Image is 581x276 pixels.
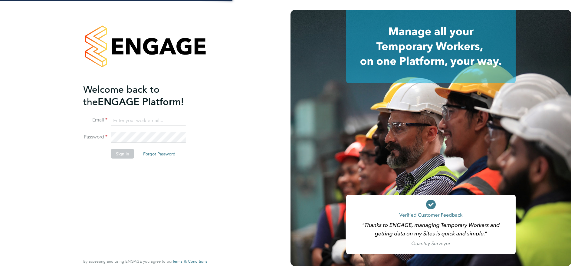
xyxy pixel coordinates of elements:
button: Forgot Password [138,149,180,159]
label: Email [83,117,107,123]
label: Password [83,134,107,140]
button: Sign In [111,149,134,159]
a: Terms & Conditions [172,259,207,264]
input: Enter your work email... [111,115,186,126]
span: Terms & Conditions [172,259,207,264]
span: By accessing and using ENGAGE you agree to our [83,259,207,264]
h2: ENGAGE Platform! [83,83,201,108]
span: Welcome back to the [83,83,159,108]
